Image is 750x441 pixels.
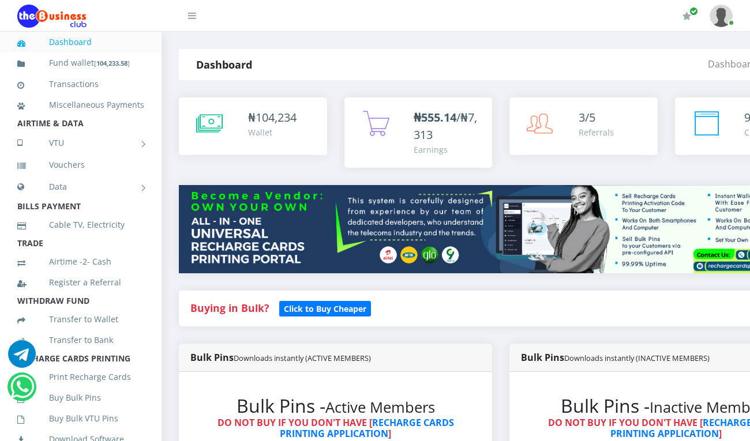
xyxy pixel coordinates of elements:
[94,59,130,67] small: [ ]
[17,364,144,390] a: Print Recharge Cards
[248,109,297,126] div: ₦
[17,172,144,201] a: Data
[414,144,481,156] div: Earnings
[17,92,144,118] a: Miscellaneous Payments
[179,97,327,155] a: ₦104,234 Wallet
[234,353,371,363] small: Downloads instantly (ACTIVE MEMBERS)
[17,29,144,55] a: Dashboard
[17,152,144,178] a: Vouchers
[17,5,87,28] img: Logo
[509,97,658,155] a: 3/5 Referrals
[564,353,710,363] small: Downloads instantly (INACTIVE MEMBERS)
[344,97,493,168] a: ₦555.14/₦7,313 Earnings
[579,110,595,125] span: 3/5
[190,301,269,315] strong: Buying in Bulk?
[256,110,297,125] span: 104,234
[96,59,127,67] b: 104,233.58
[17,269,144,296] a: Register a Referral
[682,12,691,21] i: Renew/Upgrade Subscription
[17,405,144,432] a: Buy Bulk VTU Pins
[17,306,144,333] a: Transfer to Wallet
[279,301,371,315] a: Click to Buy Cheaper
[202,395,469,417] h2: Bulk Pins -
[579,126,614,138] div: Referrals
[521,351,710,364] strong: Bulk Pins
[689,7,698,16] span: Renew/Upgrade Subscription
[17,50,144,77] a: Fund wallet[104,233.58]
[196,58,252,71] strong: Dashboard
[414,110,456,125] b: ₦555.14
[17,385,144,411] a: Buy Bulk Pins
[325,397,435,417] small: Active Members
[17,71,144,97] a: Transactions
[17,248,144,275] a: Airtime -2- Cash
[17,212,144,238] a: Cable TV, Electricity
[190,351,371,364] strong: Bulk Pins
[248,126,297,138] div: Wallet
[280,416,454,440] a: RECHARGE CARDS PRINTING APPLICATION
[710,5,733,27] img: User
[17,129,144,157] a: VTU
[17,327,144,353] a: Transfer to Bank
[8,349,36,368] a: Chat for support
[10,382,34,401] a: Chat for support
[414,110,477,142] span: /₦7,313
[284,303,366,314] b: Click to Buy Cheaper
[217,416,454,440] strong: DO NOT BUY IF YOU DON'T HAVE [ ]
